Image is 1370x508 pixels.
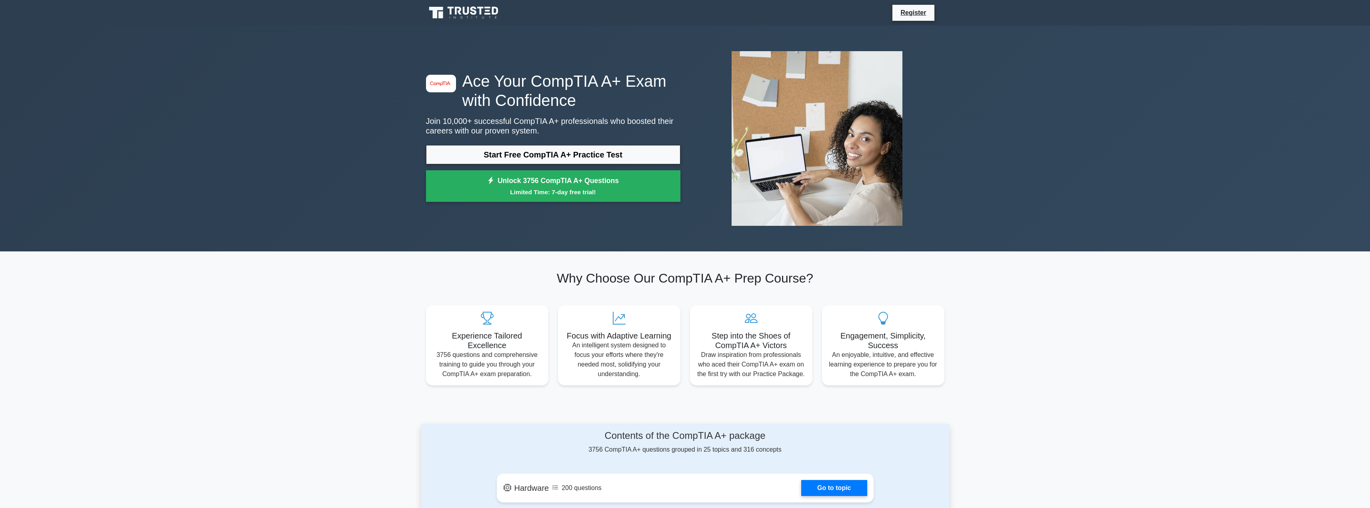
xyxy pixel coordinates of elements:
[896,8,931,18] a: Register
[436,187,670,197] small: Limited Time: 7-day free trial!
[696,350,806,379] p: Draw inspiration from professionals who aced their CompTIA A+ exam on the first try with our Prac...
[828,331,938,350] h5: Engagement, Simplicity, Success
[426,170,680,202] a: Unlock 3756 CompTIA A+ QuestionsLimited Time: 7-day free trial!
[497,430,874,442] h4: Contents of the CompTIA A+ package
[432,331,542,350] h5: Experience Tailored Excellence
[426,72,680,110] h1: Ace Your CompTIA A+ Exam with Confidence
[828,350,938,379] p: An enjoyable, intuitive, and effective learning experience to prepare you for the CompTIA A+ exam.
[426,145,680,164] a: Start Free CompTIA A+ Practice Test
[497,430,874,454] div: 3756 CompTIA A+ questions grouped in 25 topics and 316 concepts
[432,350,542,379] p: 3756 questions and comprehensive training to guide you through your CompTIA A+ exam preparation.
[564,331,674,341] h5: Focus with Adaptive Learning
[426,116,680,135] p: Join 10,000+ successful CompTIA A+ professionals who boosted their careers with our proven system.
[801,480,867,496] a: Go to topic
[426,271,944,286] h2: Why Choose Our CompTIA A+ Prep Course?
[564,341,674,379] p: An intelligent system designed to focus your efforts where they're needed most, solidifying your ...
[696,331,806,350] h5: Step into the Shoes of CompTIA A+ Victors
